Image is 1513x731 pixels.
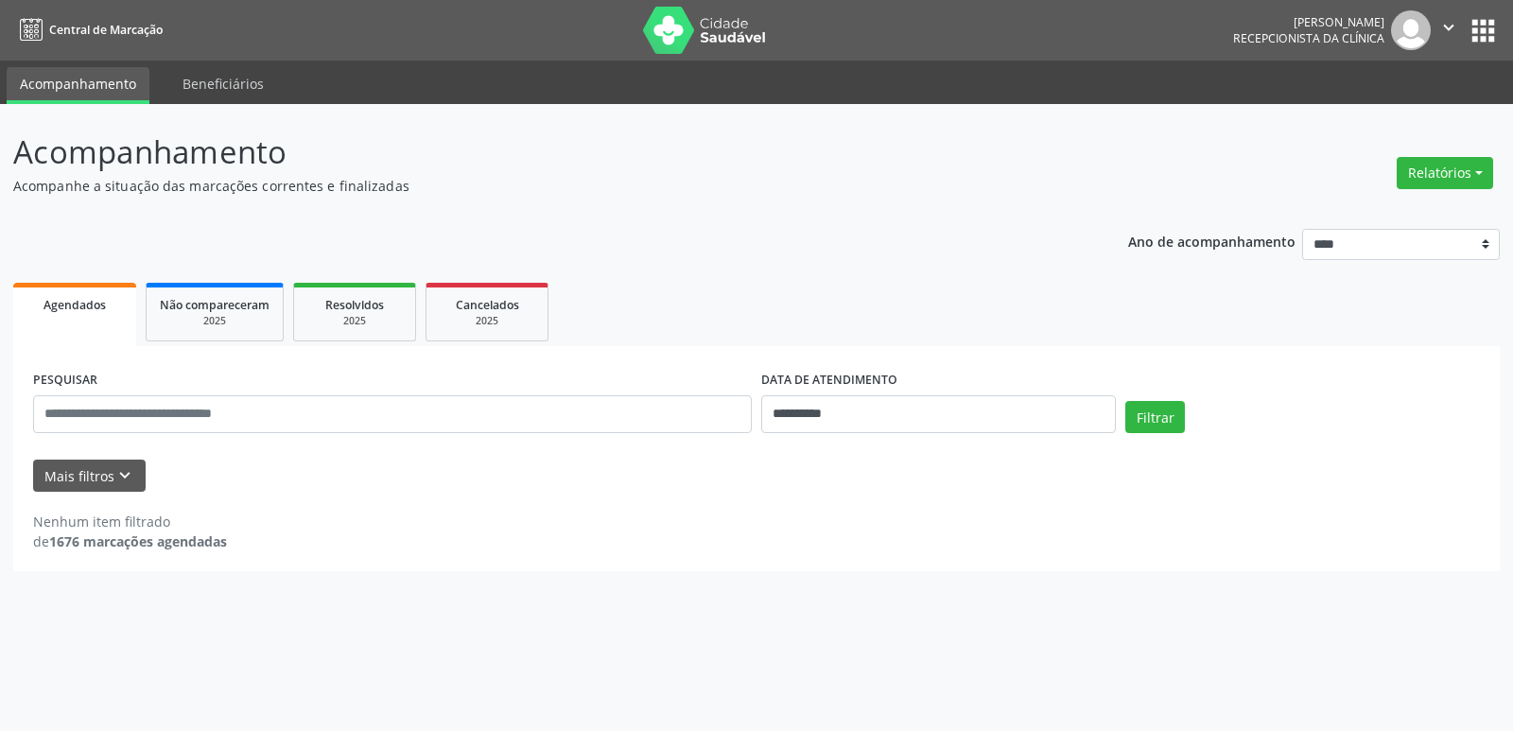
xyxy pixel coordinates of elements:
[49,22,163,38] span: Central de Marcação
[43,297,106,313] span: Agendados
[13,14,163,45] a: Central de Marcação
[169,67,277,100] a: Beneficiários
[33,460,146,493] button: Mais filtroskeyboard_arrow_down
[33,512,227,531] div: Nenhum item filtrado
[440,314,534,328] div: 2025
[13,129,1053,176] p: Acompanhamento
[160,314,270,328] div: 2025
[1125,401,1185,433] button: Filtrar
[114,465,135,486] i: keyboard_arrow_down
[1431,10,1467,50] button: 
[7,67,149,104] a: Acompanhamento
[1397,157,1493,189] button: Relatórios
[307,314,402,328] div: 2025
[1391,10,1431,50] img: img
[13,176,1053,196] p: Acompanhe a situação das marcações correntes e finalizadas
[456,297,519,313] span: Cancelados
[1128,229,1296,252] p: Ano de acompanhamento
[1233,14,1384,30] div: [PERSON_NAME]
[1233,30,1384,46] span: Recepcionista da clínica
[160,297,270,313] span: Não compareceram
[325,297,384,313] span: Resolvidos
[1467,14,1500,47] button: apps
[761,366,897,395] label: DATA DE ATENDIMENTO
[49,532,227,550] strong: 1676 marcações agendadas
[33,531,227,551] div: de
[33,366,97,395] label: PESQUISAR
[1438,17,1459,38] i: 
